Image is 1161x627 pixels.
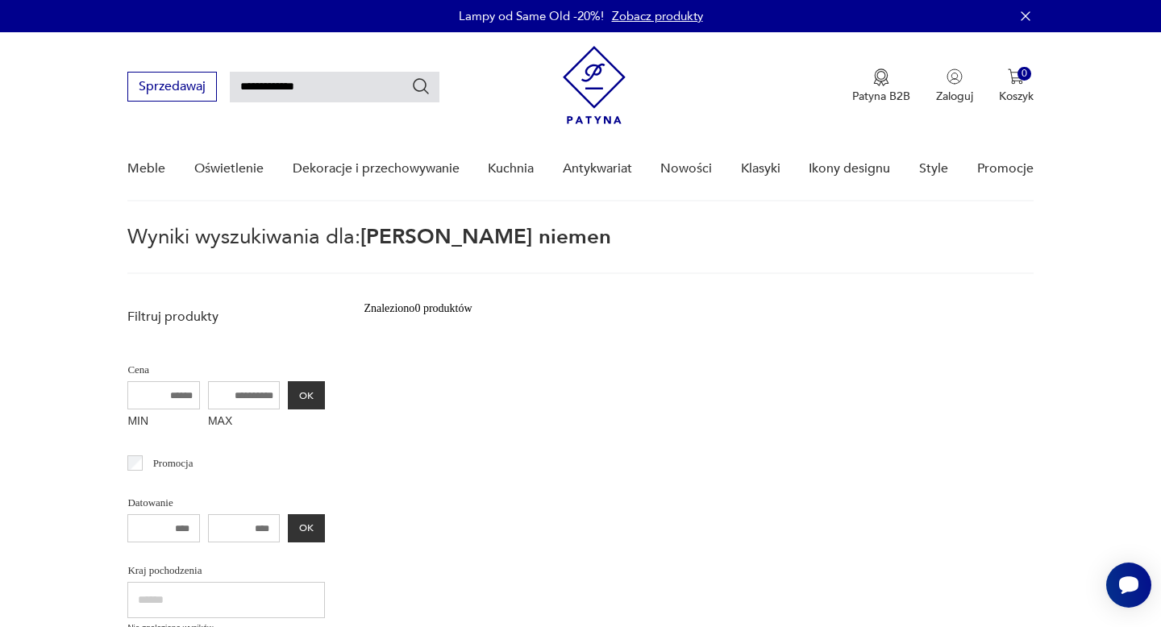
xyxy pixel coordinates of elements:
[1008,69,1024,85] img: Ikona koszyka
[288,514,325,542] button: OK
[127,227,1033,274] p: Wyniki wyszukiwania dla:
[364,300,472,318] div: Znaleziono 0 produktów
[1106,563,1151,608] iframe: Smartsupp widget button
[936,89,973,104] p: Zaloguj
[919,138,948,200] a: Style
[127,494,325,512] p: Datowanie
[852,69,910,104] button: Patyna B2B
[153,455,193,472] p: Promocja
[563,138,632,200] a: Antykwariat
[873,69,889,86] img: Ikona medalu
[208,409,281,435] label: MAX
[127,308,325,326] p: Filtruj produkty
[127,82,217,93] a: Sprzedawaj
[360,222,611,251] span: [PERSON_NAME] niemen
[127,409,200,435] label: MIN
[411,77,431,96] button: Szukaj
[936,69,973,104] button: Zaloguj
[563,46,626,124] img: Patyna - sklep z meblami i dekoracjami vintage
[288,381,325,409] button: OK
[488,138,534,200] a: Kuchnia
[809,138,890,200] a: Ikony designu
[612,8,703,24] a: Zobacz produkty
[194,138,264,200] a: Oświetlenie
[947,69,963,85] img: Ikonka użytkownika
[999,69,1034,104] button: 0Koszyk
[127,72,217,102] button: Sprzedawaj
[660,138,712,200] a: Nowości
[999,89,1034,104] p: Koszyk
[852,89,910,104] p: Patyna B2B
[741,138,780,200] a: Klasyki
[127,562,325,579] p: Kraj pochodzenia
[459,8,604,24] p: Lampy od Same Old -20%!
[127,138,165,200] a: Meble
[977,138,1034,200] a: Promocje
[293,138,460,200] a: Dekoracje i przechowywanie
[852,69,910,104] a: Ikona medaluPatyna B2B
[127,361,325,379] p: Cena
[1017,67,1031,81] div: 0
